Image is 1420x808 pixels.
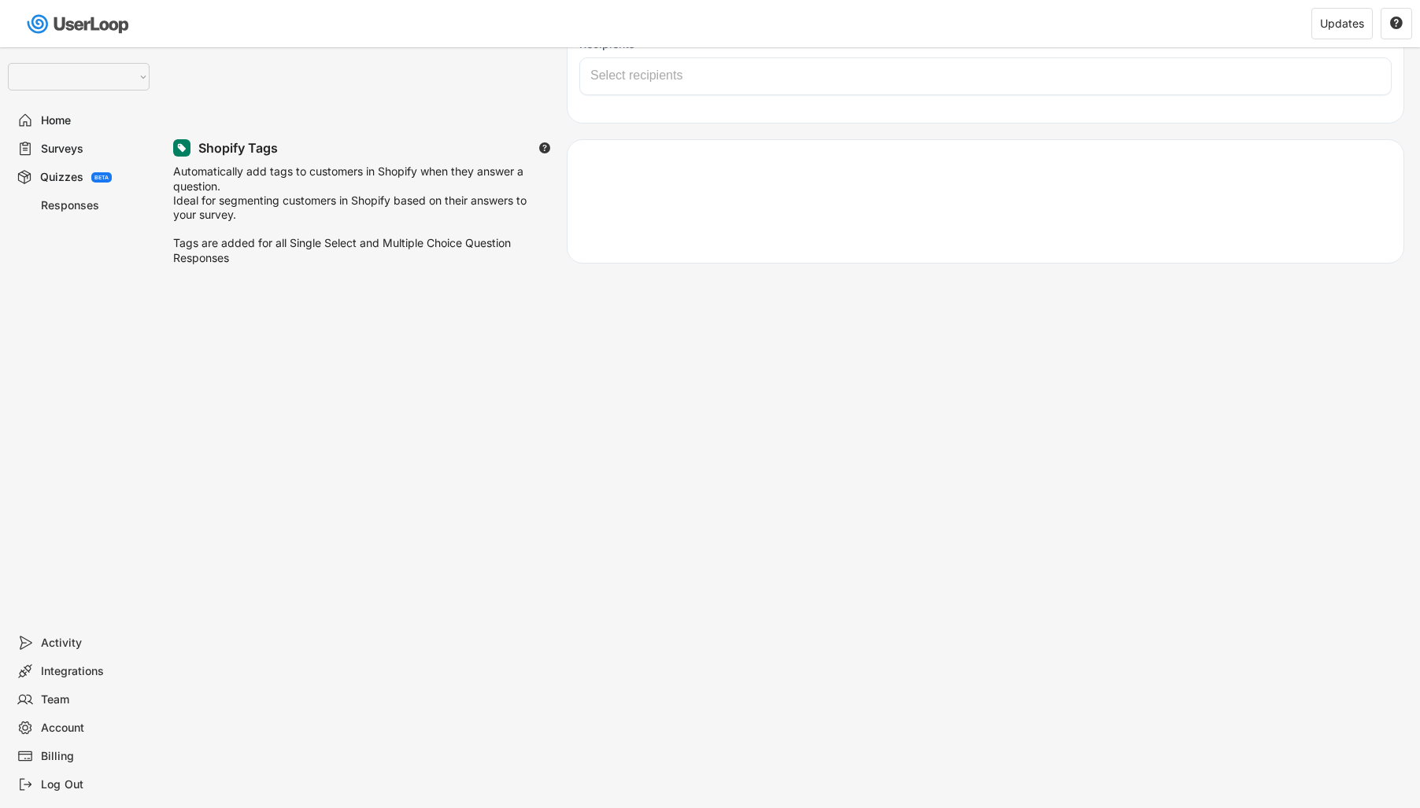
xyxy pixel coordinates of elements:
button:  [538,142,551,154]
div: Automatically add tags to customers in Shopify when they answer a question. Ideal for segmenting ... [173,164,535,264]
div: Team [41,692,145,707]
div: Home [41,113,145,128]
div: BETA [94,175,109,180]
div: Integrations [41,664,145,679]
input: Select recipients [590,68,1389,83]
div: Account [41,721,145,736]
div: Updates [1320,18,1364,29]
div: Activity [41,636,145,651]
text:  [539,142,550,154]
div: Log Out [41,777,145,792]
div: Billing [41,749,145,764]
div: Responses [41,198,145,213]
div: Quizzes [40,170,83,185]
text:  [1390,16,1403,30]
div: Shopify Tags [198,140,278,157]
div: Surveys [41,142,145,157]
img: userloop-logo-01.svg [24,8,135,40]
button:  [1389,17,1403,31]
